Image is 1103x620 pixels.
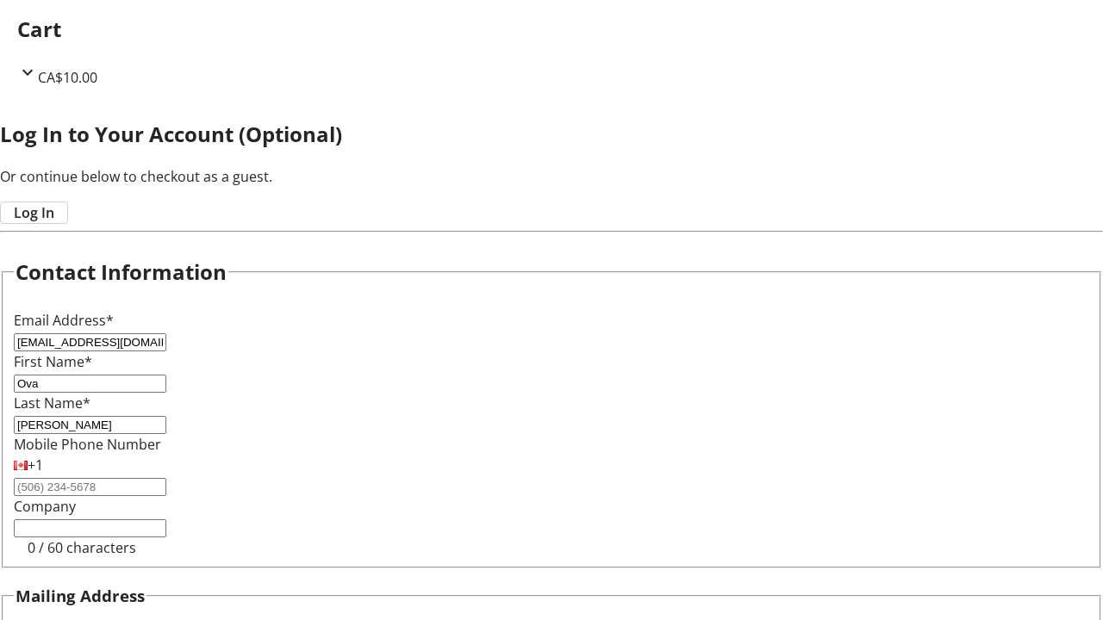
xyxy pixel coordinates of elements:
[17,14,1086,45] h2: Cart
[14,478,166,496] input: (506) 234-5678
[16,257,227,288] h2: Contact Information
[28,538,136,557] tr-character-limit: 0 / 60 characters
[14,435,161,454] label: Mobile Phone Number
[16,584,145,608] h3: Mailing Address
[14,497,76,516] label: Company
[14,311,114,330] label: Email Address*
[14,352,92,371] label: First Name*
[14,394,90,412] label: Last Name*
[14,202,54,223] span: Log In
[38,68,97,87] span: CA$10.00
